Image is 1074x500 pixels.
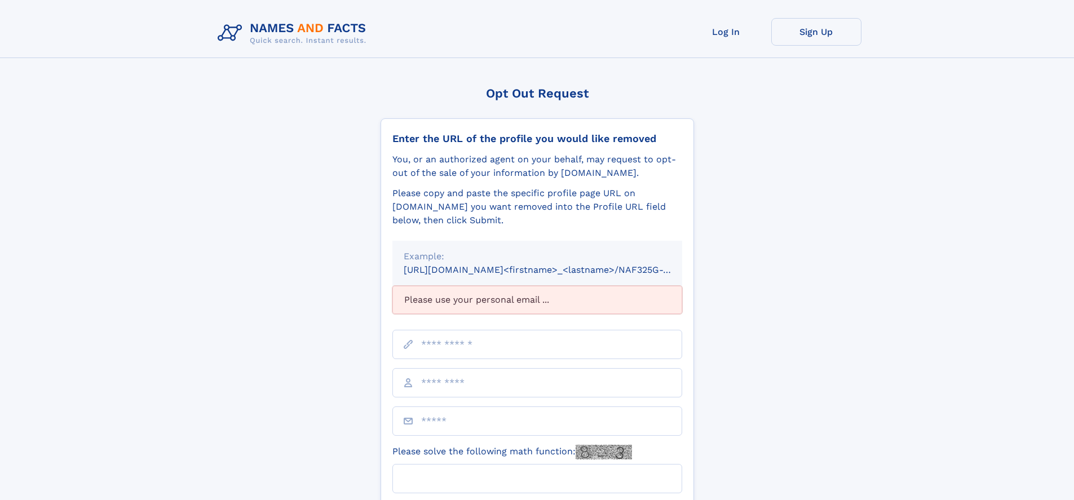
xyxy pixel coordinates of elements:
a: Log In [681,18,771,46]
div: Enter the URL of the profile you would like removed [392,132,682,145]
div: You, or an authorized agent on your behalf, may request to opt-out of the sale of your informatio... [392,153,682,180]
a: Sign Up [771,18,861,46]
label: Please solve the following math function: [392,445,632,459]
div: Please copy and paste the specific profile page URL on [DOMAIN_NAME] you want removed into the Pr... [392,187,682,227]
img: Logo Names and Facts [213,18,375,48]
div: Example: [404,250,671,263]
div: Opt Out Request [381,86,694,100]
div: Please use your personal email ... [392,286,682,314]
small: [URL][DOMAIN_NAME]<firstname>_<lastname>/NAF325G-xxxxxxxx [404,264,704,275]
